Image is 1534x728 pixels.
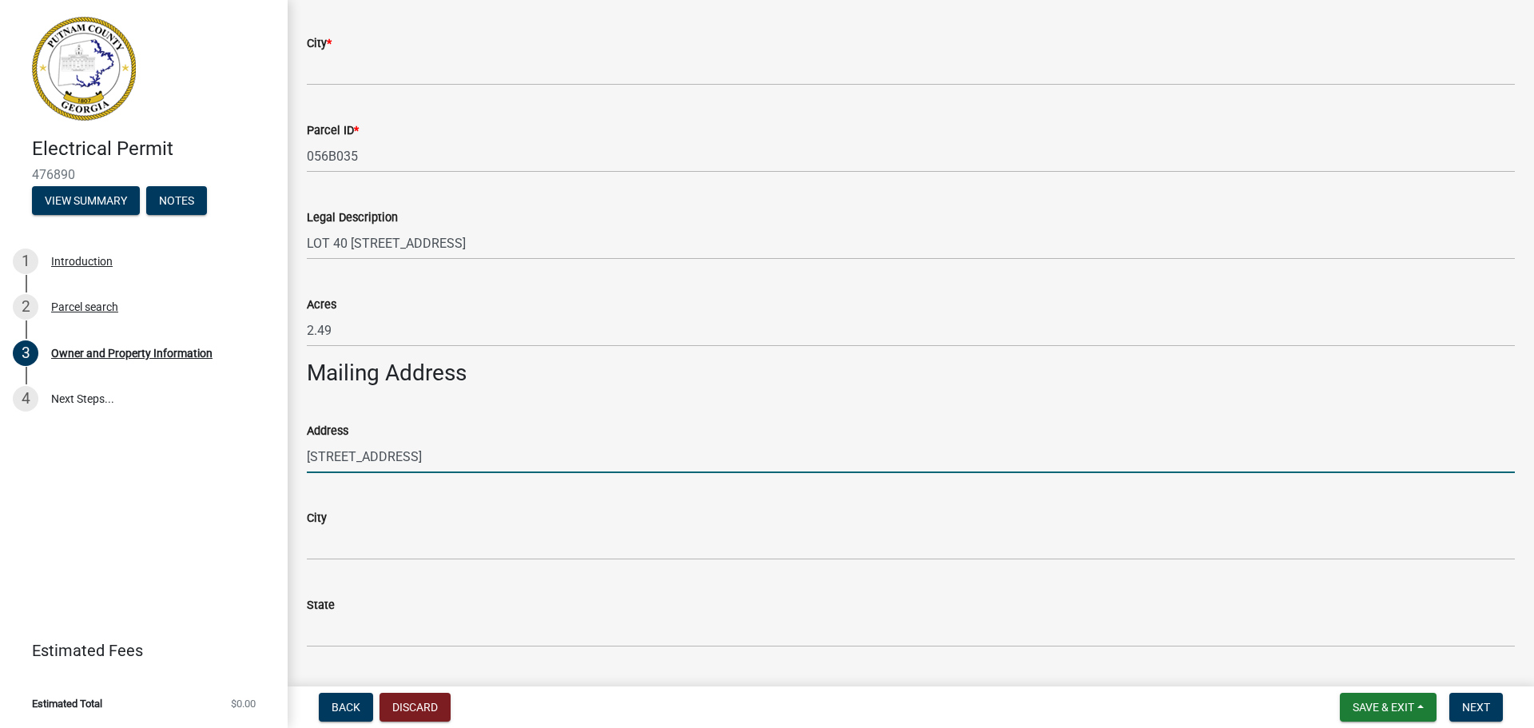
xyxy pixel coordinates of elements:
[13,249,38,274] div: 1
[13,635,262,666] a: Estimated Fees
[380,693,451,722] button: Discard
[1462,701,1490,714] span: Next
[13,340,38,366] div: 3
[1340,693,1437,722] button: Save & Exit
[1353,701,1414,714] span: Save & Exit
[146,195,207,208] wm-modal-confirm: Notes
[1449,693,1503,722] button: Next
[51,256,113,267] div: Introduction
[231,698,256,709] span: $0.00
[51,301,118,312] div: Parcel search
[332,701,360,714] span: Back
[32,195,140,208] wm-modal-confirm: Summary
[13,386,38,412] div: 4
[307,513,327,524] label: City
[307,600,335,611] label: State
[32,137,275,161] h4: Electrical Permit
[307,125,359,137] label: Parcel ID
[307,426,348,437] label: Address
[307,360,1515,387] h3: Mailing Address
[307,300,336,311] label: Acres
[51,348,213,359] div: Owner and Property Information
[307,38,332,50] label: City
[32,167,256,182] span: 476890
[13,294,38,320] div: 2
[307,213,398,224] label: Legal Description
[32,698,102,709] span: Estimated Total
[32,186,140,215] button: View Summary
[32,17,136,121] img: Putnam County, Georgia
[146,186,207,215] button: Notes
[319,693,373,722] button: Back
